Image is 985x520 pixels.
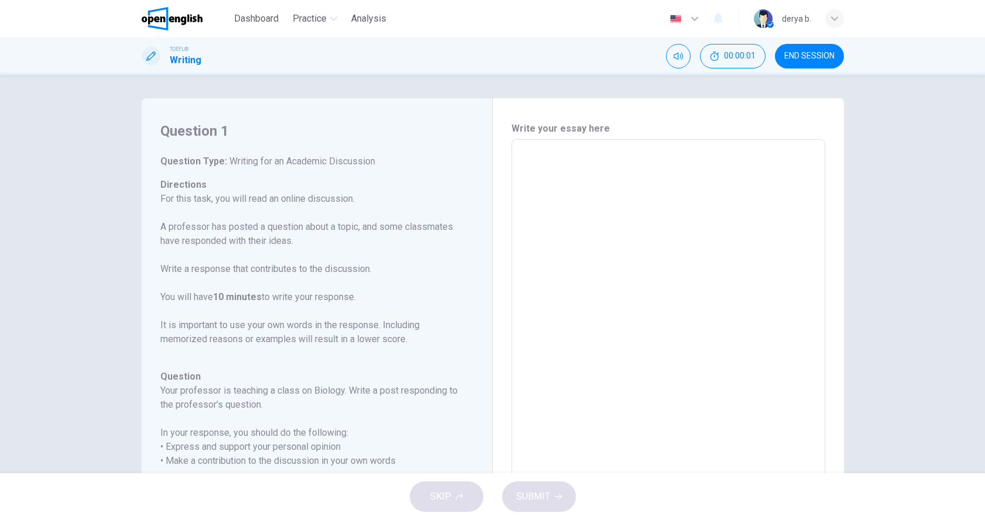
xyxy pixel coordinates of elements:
button: 00:00:01 [700,44,766,68]
div: Hide [700,44,766,68]
button: Dashboard [229,8,283,29]
a: OpenEnglish logo [142,7,230,30]
p: For this task, you will read an online discussion. A professor has posted a question about a topi... [160,192,459,346]
h6: Write your essay here [512,122,825,136]
h4: Question 1 [160,122,459,140]
span: END SESSION [784,51,835,61]
button: END SESSION [775,44,844,68]
span: Dashboard [234,12,279,26]
span: TOEFL® [170,45,188,53]
span: Analysis [351,12,386,26]
button: Analysis [346,8,391,29]
span: 00:00:01 [724,51,756,61]
img: en [668,15,683,23]
img: Profile picture [754,9,773,28]
h1: Writing [170,53,201,67]
span: Writing for an Academic Discussion [227,156,375,167]
h6: In your response, you should do the following: • Express and support your personal opinion • Make... [160,426,459,468]
img: OpenEnglish logo [142,7,203,30]
h6: Question [160,370,459,384]
b: 10 minutes [213,291,262,302]
div: Mute [666,44,691,68]
button: Practice [288,8,342,29]
h6: Question Type : [160,154,459,168]
h6: Directions [160,178,459,360]
h6: Your professor is teaching a class on Biology. Write a post responding to the professor’s question. [160,384,459,412]
span: Practice [293,12,327,26]
div: derya b. [782,12,811,26]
